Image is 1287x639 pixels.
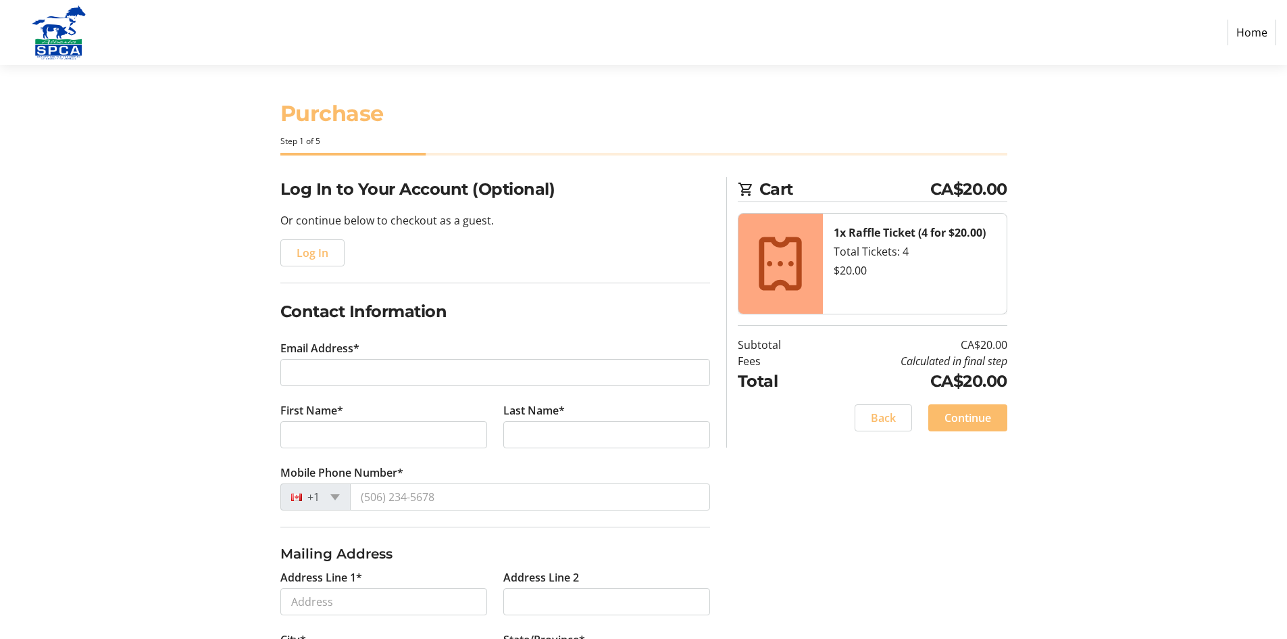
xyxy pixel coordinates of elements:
label: Address Line 1* [280,569,362,586]
td: Fees [738,353,815,369]
td: CA$20.00 [815,369,1007,394]
button: Log In [280,239,345,266]
label: Email Address* [280,340,359,356]
img: Alberta SPCA's Logo [11,5,107,60]
input: Address [280,588,487,615]
label: Address Line 2 [503,569,579,586]
input: (506) 234-5678 [350,483,710,511]
label: Mobile Phone Number* [280,465,403,481]
h1: Purchase [280,97,1007,130]
td: CA$20.00 [815,337,1007,353]
div: $20.00 [834,262,996,279]
td: Calculated in final step [815,353,1007,369]
span: Back [871,410,896,426]
span: Log In [297,245,328,261]
p: Or continue below to checkout as a guest. [280,212,710,229]
strong: 1x Raffle Ticket (4 for $20.00) [834,225,986,240]
h3: Mailing Address [280,544,710,564]
td: Subtotal [738,337,815,353]
span: CA$20.00 [930,177,1007,202]
h2: Contact Information [280,300,710,324]
label: Last Name* [503,402,565,419]
button: Continue [928,404,1007,431]
div: Total Tickets: 4 [834,243,996,260]
label: First Name* [280,402,343,419]
span: Cart [759,177,930,202]
button: Back [855,404,912,431]
h2: Log In to Your Account (Optional) [280,177,710,202]
span: Continue [944,410,991,426]
a: Home [1228,20,1276,45]
div: Step 1 of 5 [280,135,1007,147]
td: Total [738,369,815,394]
